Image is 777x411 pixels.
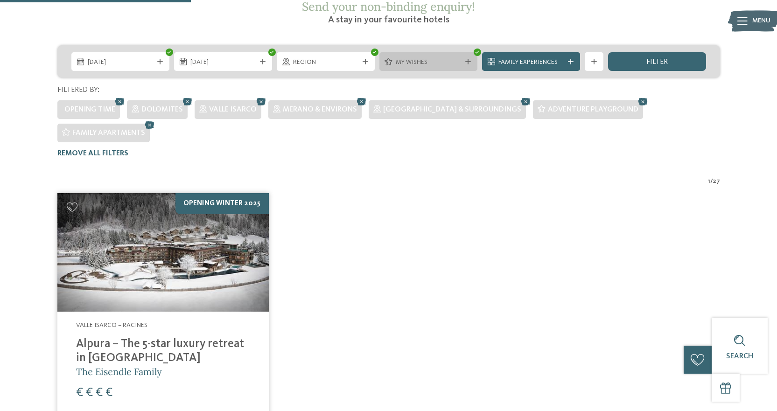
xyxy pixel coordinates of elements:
span: 1 [708,177,710,186]
span: Adventure playground [548,106,638,113]
span: € [86,387,93,399]
span: Family Experiences [498,58,564,67]
span: Valle Isarco – Racines [76,322,147,328]
span: Search [726,353,753,360]
span: Opening time [64,106,115,113]
span: [DATE] [190,58,256,67]
span: A stay in your favourite hotels [328,15,449,25]
span: € [105,387,112,399]
span: 27 [713,177,720,186]
h4: Alpura – The 5-star luxury retreat in [GEOGRAPHIC_DATA] [76,337,250,365]
span: Merano & Environs [283,106,357,113]
span: The Eisendle Family [76,366,162,377]
span: € [96,387,103,399]
span: Region [293,58,358,67]
span: € [76,387,83,399]
span: Remove all filters [57,150,128,157]
span: [DATE] [88,58,153,67]
span: Family apartments [72,129,145,137]
span: [GEOGRAPHIC_DATA] & surroundings [383,106,521,113]
span: Valle Isarco [209,106,257,113]
span: filter [646,58,668,66]
span: / [710,177,713,186]
span: My wishes [396,58,461,67]
span: Dolomites [141,106,183,113]
img: Looking for family hotels? Find the best ones here! [57,193,269,312]
span: Filtered by: [57,86,99,94]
